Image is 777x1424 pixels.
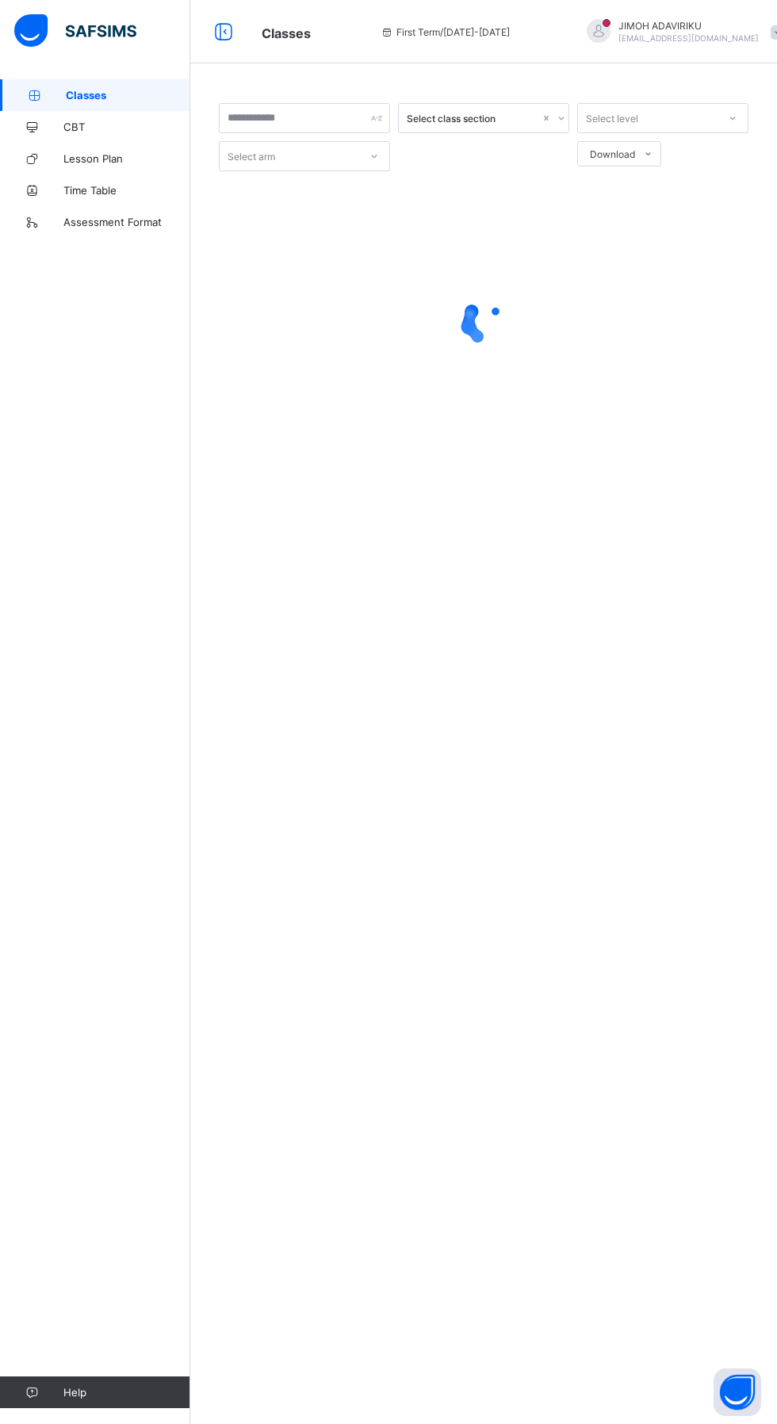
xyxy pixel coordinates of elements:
[262,25,311,41] span: Classes
[714,1368,761,1416] button: Open asap
[63,152,190,165] span: Lesson Plan
[618,33,759,43] span: [EMAIL_ADDRESS][DOMAIN_NAME]
[63,184,190,197] span: Time Table
[407,113,540,124] div: Select class section
[590,148,635,160] span: Download
[63,1386,189,1399] span: Help
[63,121,190,133] span: CBT
[63,216,190,228] span: Assessment Format
[14,14,136,48] img: safsims
[618,20,759,32] span: JIMOH ADAVIRIKU
[381,26,510,38] span: session/term information
[66,89,190,101] span: Classes
[228,141,275,171] div: Select arm
[586,103,638,133] div: Select level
